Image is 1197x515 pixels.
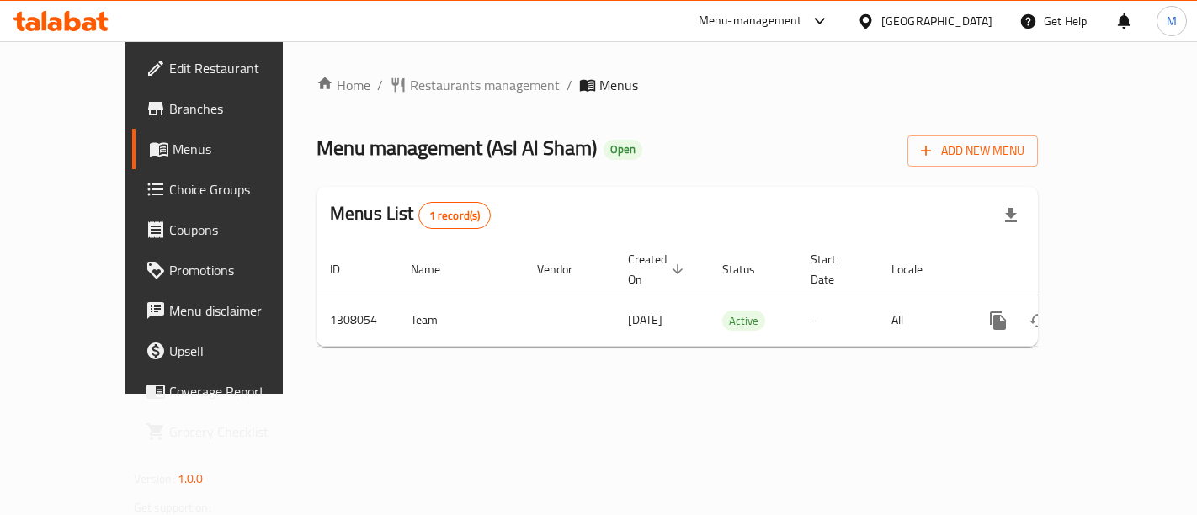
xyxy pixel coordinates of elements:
[907,135,1038,167] button: Add New Menu
[169,58,311,78] span: Edit Restaurant
[169,341,311,361] span: Upsell
[330,201,491,229] h2: Menus List
[811,249,858,289] span: Start Date
[881,12,992,30] div: [GEOGRAPHIC_DATA]
[132,371,325,411] a: Coverage Report
[132,250,325,290] a: Promotions
[169,220,311,240] span: Coupons
[699,11,802,31] div: Menu-management
[397,295,524,346] td: Team
[132,331,325,371] a: Upsell
[132,411,325,452] a: Grocery Checklist
[169,381,311,401] span: Coverage Report
[722,259,777,279] span: Status
[132,290,325,331] a: Menu disclaimer
[1019,300,1059,341] button: Change Status
[317,295,397,346] td: 1308054
[317,244,1153,347] table: enhanced table
[330,259,362,279] span: ID
[978,300,1019,341] button: more
[134,468,175,490] span: Version:
[317,129,597,167] span: Menu management ( Asl Al Sham )
[132,48,325,88] a: Edit Restaurant
[178,468,204,490] span: 1.0.0
[173,139,311,159] span: Menus
[411,259,462,279] span: Name
[797,295,878,346] td: -
[410,75,560,95] span: Restaurants management
[567,75,572,95] li: /
[132,210,325,250] a: Coupons
[132,129,325,169] a: Menus
[317,75,370,95] a: Home
[722,311,765,331] span: Active
[169,422,311,442] span: Grocery Checklist
[390,75,560,95] a: Restaurants management
[991,195,1031,236] div: Export file
[599,75,638,95] span: Menus
[628,249,689,289] span: Created On
[169,98,311,119] span: Branches
[965,244,1153,295] th: Actions
[169,300,311,321] span: Menu disclaimer
[419,208,491,224] span: 1 record(s)
[317,75,1038,95] nav: breadcrumb
[132,88,325,129] a: Branches
[537,259,594,279] span: Vendor
[169,179,311,199] span: Choice Groups
[604,142,642,157] span: Open
[169,260,311,280] span: Promotions
[628,309,662,331] span: [DATE]
[132,169,325,210] a: Choice Groups
[878,295,965,346] td: All
[377,75,383,95] li: /
[921,141,1024,162] span: Add New Menu
[1167,12,1177,30] span: M
[604,140,642,160] div: Open
[891,259,944,279] span: Locale
[418,202,492,229] div: Total records count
